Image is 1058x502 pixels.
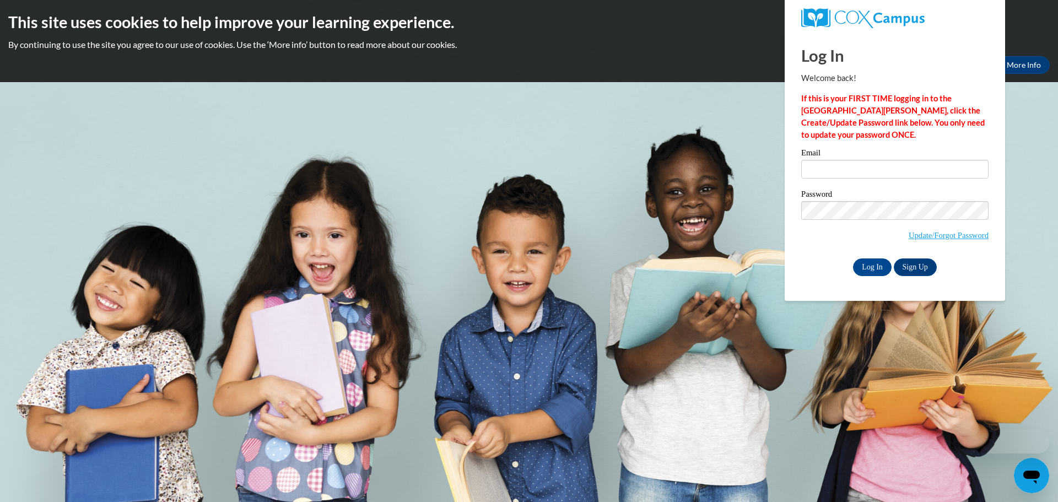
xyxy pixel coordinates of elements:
a: COX Campus [801,8,989,28]
iframe: Button to launch messaging window [1014,458,1049,493]
label: Password [801,190,989,201]
h1: Log In [801,44,989,67]
input: Log In [853,258,892,276]
iframe: Message from company [963,429,1049,454]
a: Update/Forgot Password [909,231,989,240]
strong: If this is your FIRST TIME logging in to the [GEOGRAPHIC_DATA][PERSON_NAME], click the Create/Upd... [801,94,985,139]
p: By continuing to use the site you agree to our use of cookies. Use the ‘More info’ button to read... [8,39,1050,51]
a: Sign Up [894,258,937,276]
label: Email [801,149,989,160]
p: Welcome back! [801,72,989,84]
h2: This site uses cookies to help improve your learning experience. [8,11,1050,33]
img: COX Campus [801,8,925,28]
a: More Info [998,56,1050,74]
